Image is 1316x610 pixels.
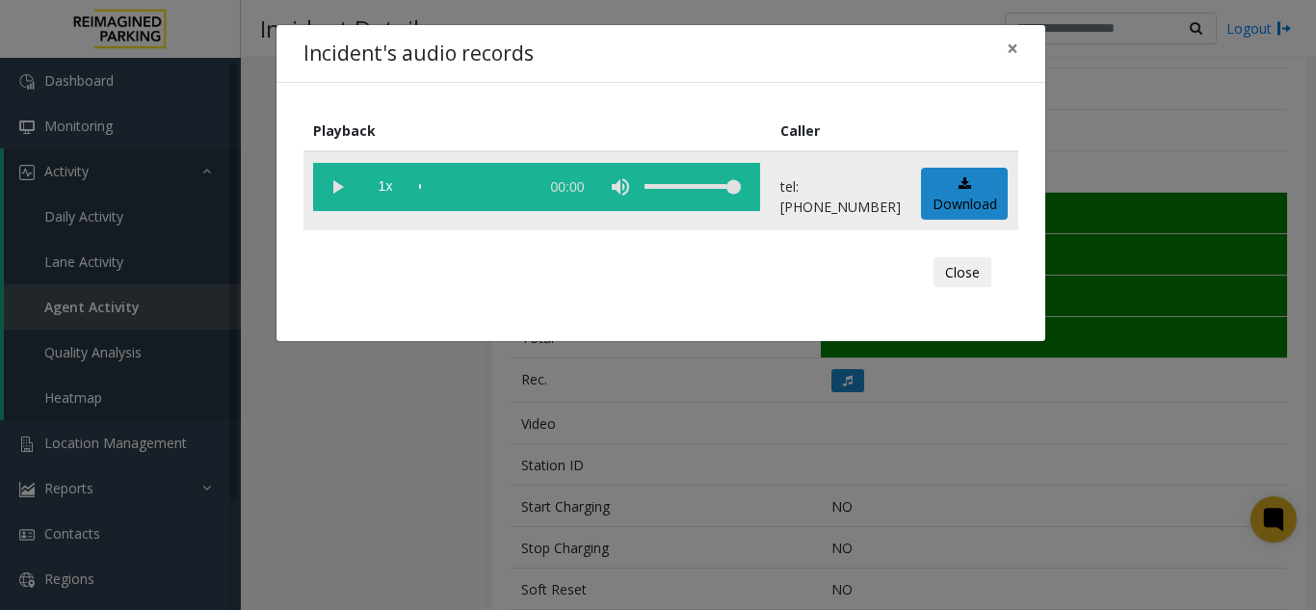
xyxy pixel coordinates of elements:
div: volume level [645,163,741,211]
p: tel:[PHONE_NUMBER] [780,176,901,217]
div: scrub bar [419,163,529,211]
a: Download [921,168,1008,221]
button: Close [993,25,1032,72]
th: Playback [303,110,771,151]
button: Close [934,257,991,288]
span: playback speed button [361,163,409,211]
th: Caller [771,110,911,151]
h4: Incident's audio records [303,39,534,69]
span: × [1007,35,1018,62]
